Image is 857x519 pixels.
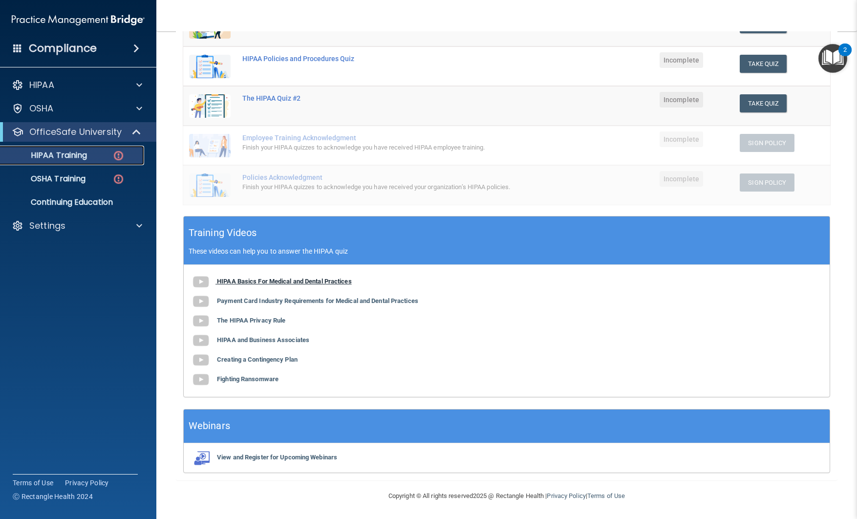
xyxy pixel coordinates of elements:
[660,171,703,187] span: Incomplete
[191,350,211,370] img: gray_youtube_icon.38fcd6cc.png
[740,94,787,112] button: Take Quiz
[191,451,211,465] img: webinarIcon.c7ebbf15.png
[112,173,125,185] img: danger-circle.6113f641.png
[112,150,125,162] img: danger-circle.6113f641.png
[6,197,140,207] p: Continuing Education
[843,50,847,63] div: 2
[217,278,352,285] b: HIPAA Basics For Medical and Dental Practices
[217,375,279,383] b: Fighting Ransomware
[29,126,122,138] p: OfficeSafe University
[6,174,86,184] p: OSHA Training
[547,492,585,499] a: Privacy Policy
[191,272,211,292] img: gray_youtube_icon.38fcd6cc.png
[13,492,93,501] span: Ⓒ Rectangle Health 2024
[217,297,418,304] b: Payment Card Industry Requirements for Medical and Dental Practices
[12,79,142,91] a: HIPAA
[12,10,145,30] img: PMB logo
[191,370,211,389] img: gray_youtube_icon.38fcd6cc.png
[12,126,142,138] a: OfficeSafe University
[818,44,847,73] button: Open Resource Center, 2 new notifications
[242,142,543,153] div: Finish your HIPAA quizzes to acknowledge you have received HIPAA employee training.
[189,247,825,255] p: These videos can help you to answer the HIPAA quiz
[191,311,211,331] img: gray_youtube_icon.38fcd6cc.png
[189,417,230,434] h5: Webinars
[242,181,543,193] div: Finish your HIPAA quizzes to acknowledge you have received your organization’s HIPAA policies.
[217,454,337,461] b: View and Register for Upcoming Webinars
[13,478,53,488] a: Terms of Use
[217,336,309,344] b: HIPAA and Business Associates
[660,131,703,147] span: Incomplete
[242,94,543,102] div: The HIPAA Quiz #2
[29,42,97,55] h4: Compliance
[191,331,211,350] img: gray_youtube_icon.38fcd6cc.png
[242,134,543,142] div: Employee Training Acknowledgment
[660,52,703,68] span: Incomplete
[740,173,794,192] button: Sign Policy
[29,220,65,232] p: Settings
[12,220,142,232] a: Settings
[740,134,794,152] button: Sign Policy
[6,151,87,160] p: HIPAA Training
[740,55,787,73] button: Take Quiz
[29,79,54,91] p: HIPAA
[29,103,54,114] p: OSHA
[242,55,543,63] div: HIPAA Policies and Procedures Quiz
[189,224,257,241] h5: Training Videos
[328,480,685,512] div: Copyright © All rights reserved 2025 @ Rectangle Health | |
[191,292,211,311] img: gray_youtube_icon.38fcd6cc.png
[12,103,142,114] a: OSHA
[217,317,285,324] b: The HIPAA Privacy Rule
[242,173,543,181] div: Policies Acknowledgment
[65,478,109,488] a: Privacy Policy
[587,492,625,499] a: Terms of Use
[217,356,298,363] b: Creating a Contingency Plan
[660,92,703,108] span: Incomplete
